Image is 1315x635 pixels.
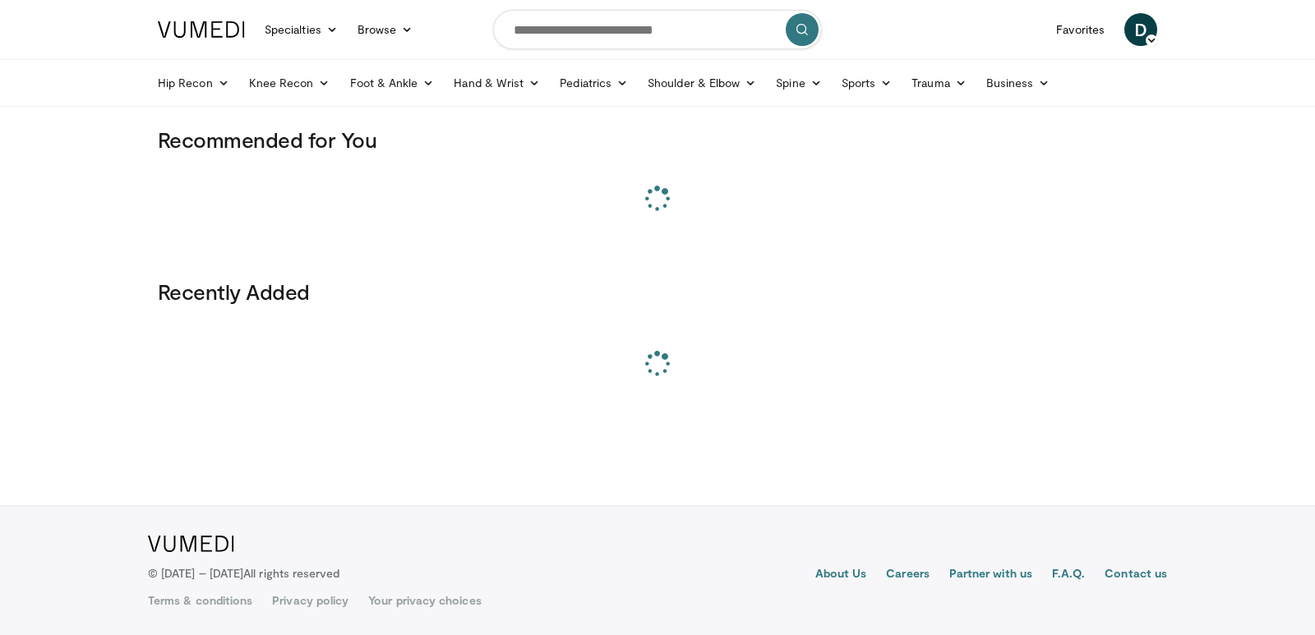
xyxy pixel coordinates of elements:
a: Specialties [255,13,348,46]
a: F.A.Q. [1052,565,1085,585]
a: Business [976,67,1060,99]
a: Trauma [902,67,976,99]
p: © [DATE] – [DATE] [148,565,340,582]
a: Favorites [1046,13,1114,46]
a: Terms & conditions [148,592,252,609]
a: Shoulder & Elbow [638,67,766,99]
input: Search topics, interventions [493,10,822,49]
a: Browse [348,13,423,46]
a: About Us [815,565,867,585]
a: Sports [832,67,902,99]
a: Hip Recon [148,67,239,99]
span: All rights reserved [243,566,339,580]
a: Foot & Ankle [340,67,445,99]
img: VuMedi Logo [148,536,234,552]
h3: Recommended for You [158,127,1157,153]
a: Your privacy choices [368,592,481,609]
a: Privacy policy [272,592,348,609]
h3: Recently Added [158,278,1157,305]
a: Hand & Wrist [444,67,550,99]
a: Contact us [1105,565,1167,585]
a: Pediatrics [550,67,638,99]
a: Spine [766,67,831,99]
a: Knee Recon [239,67,340,99]
a: Careers [886,565,930,585]
a: Partner with us [949,565,1032,585]
img: VuMedi Logo [158,21,245,38]
a: D [1124,13,1157,46]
